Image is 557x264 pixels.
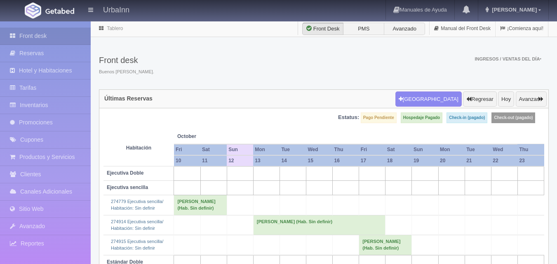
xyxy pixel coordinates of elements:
[107,26,123,31] a: Tablero
[395,91,462,107] button: [GEOGRAPHIC_DATA]
[280,155,306,166] th: 14
[200,155,227,166] th: 11
[107,185,148,190] b: Ejecutiva sencilla
[227,155,253,166] th: 12
[359,235,412,255] td: [PERSON_NAME] (Hab. Sin definir)
[174,195,227,215] td: [PERSON_NAME] (Hab. Sin definir)
[280,144,306,155] th: Tue
[491,144,517,155] th: Wed
[103,4,129,14] h4: UrbaInn
[253,144,280,155] th: Mon
[498,91,514,107] button: Hoy
[359,144,385,155] th: Fri
[496,21,548,37] a: ¡Comienza aquí!
[253,215,385,235] td: [PERSON_NAME] (Hab. Sin definir)
[333,144,359,155] th: Thu
[306,155,333,166] th: 15
[111,239,163,250] a: 274915 Ejecutiva sencilla/Habitación: Sin definir
[385,144,412,155] th: Sat
[174,144,200,155] th: Fri
[401,112,442,123] label: Hospedaje Pagado
[302,23,343,35] label: Front Desk
[111,199,163,210] a: 274779 Ejecutiva sencilla/Habitación: Sin definir
[104,96,153,102] h4: Últimas Reservas
[177,133,223,140] span: October
[447,112,487,123] label: Check-in (pagado)
[227,144,253,155] th: Sun
[338,114,359,121] label: Estatus:
[253,155,280,166] th: 13
[107,170,143,176] b: Ejecutiva Doble
[306,144,333,155] th: Wed
[491,155,517,166] th: 22
[45,8,74,14] img: Getabed
[516,91,547,107] button: Avanzar
[412,144,438,155] th: Sun
[385,155,412,166] th: 18
[465,144,491,155] th: Tue
[111,219,163,231] a: 274914 Ejecutiva sencilla/Habitación: Sin definir
[359,155,385,166] th: 17
[343,23,384,35] label: PMS
[491,112,535,123] label: Check-out (pagado)
[25,2,41,19] img: Getabed
[99,69,154,75] span: Buenos [PERSON_NAME].
[517,144,544,155] th: Thu
[463,91,496,107] button: Regresar
[126,145,151,151] strong: Habitación
[490,7,537,13] span: [PERSON_NAME]
[438,144,465,155] th: Mon
[361,112,397,123] label: Pago Pendiente
[430,21,495,37] a: Manual del Front Desk
[517,155,544,166] th: 23
[174,155,200,166] th: 10
[438,155,465,166] th: 20
[200,144,227,155] th: Sat
[465,155,491,166] th: 21
[384,23,425,35] label: Avanzado
[333,155,359,166] th: 16
[475,56,541,61] span: Ingresos / Ventas del día
[412,155,438,166] th: 19
[99,56,154,65] h3: Front desk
